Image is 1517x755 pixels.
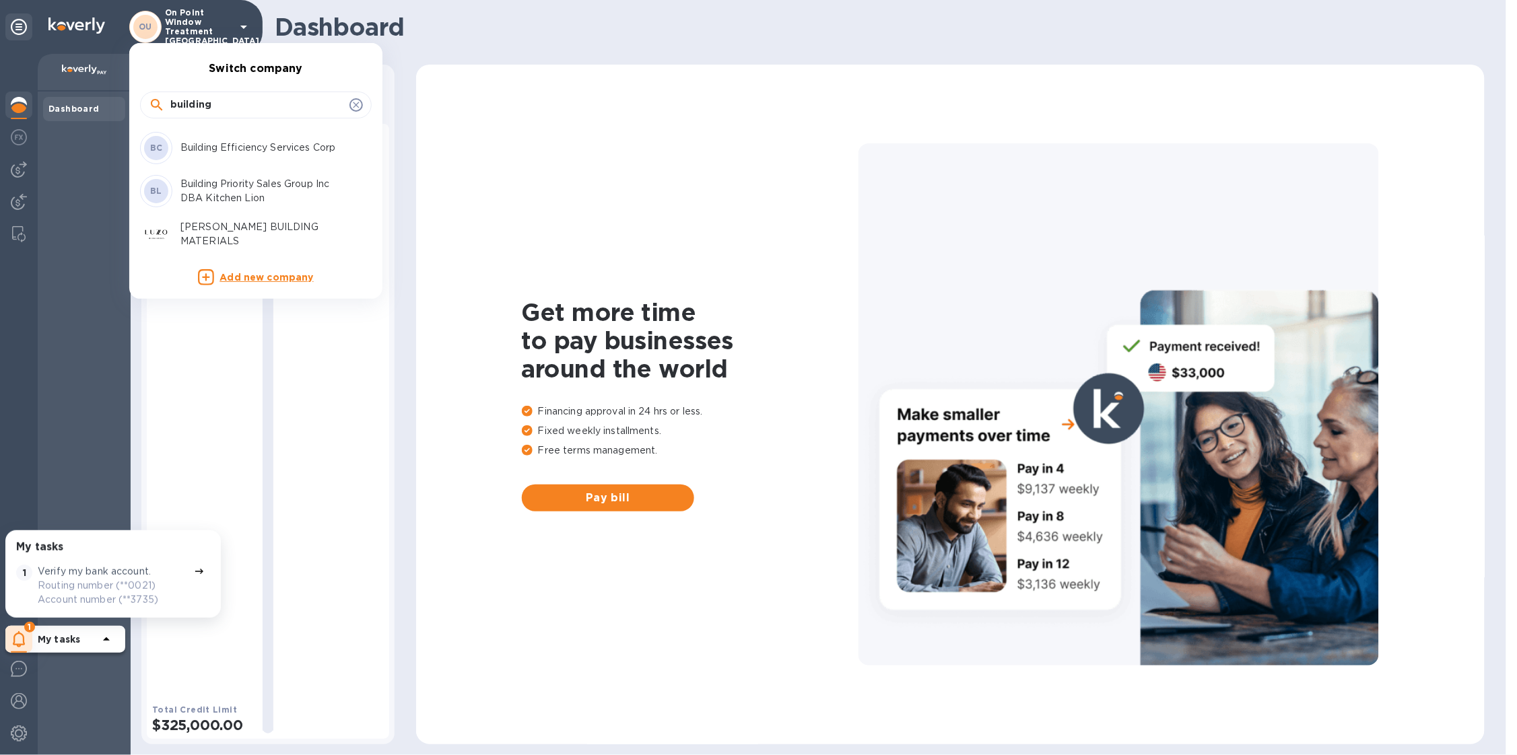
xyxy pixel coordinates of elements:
[150,186,162,196] b: BL
[150,143,163,153] b: BC
[170,95,344,115] input: Search
[220,271,313,285] p: Add new company
[180,141,350,155] p: Building Efficiency Services Corp
[180,220,350,248] p: [PERSON_NAME] BUILDING MATERIALS
[180,177,350,205] p: Building Priority Sales Group Inc DBA Kitchen Lion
